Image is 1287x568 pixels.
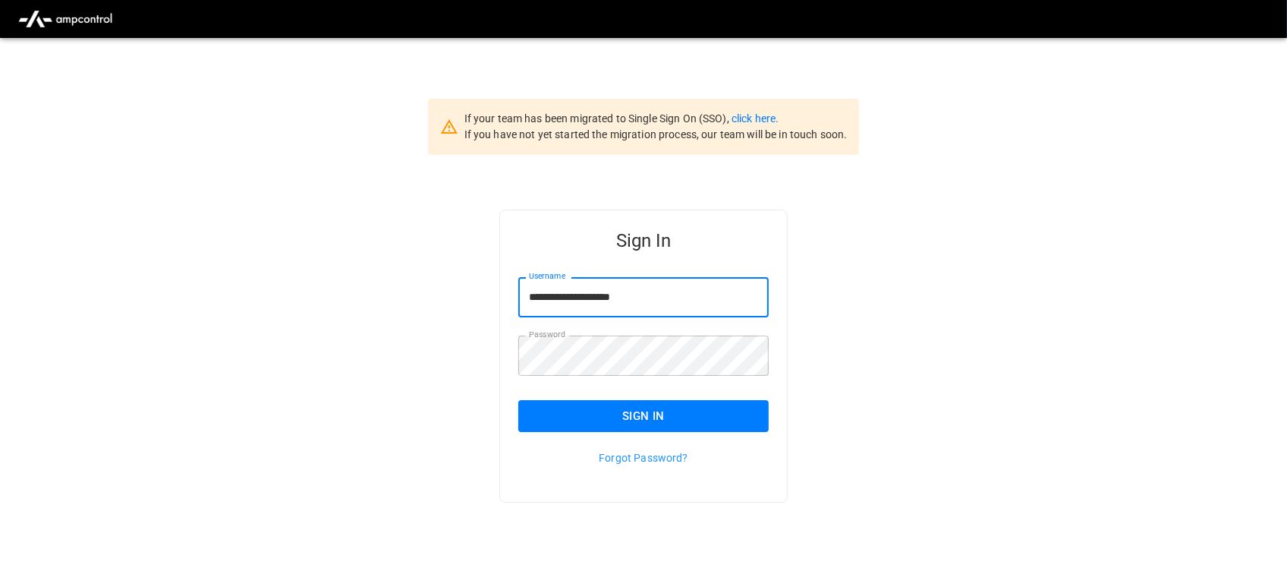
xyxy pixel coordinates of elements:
[732,112,779,125] a: click here.
[529,270,565,282] label: Username
[518,400,769,432] button: Sign In
[12,5,118,33] img: ampcontrol.io logo
[518,450,769,465] p: Forgot Password?
[518,229,769,253] h5: Sign In
[464,128,848,140] span: If you have not yet started the migration process, our team will be in touch soon.
[529,329,565,341] label: Password
[464,112,732,125] span: If your team has been migrated to Single Sign On (SSO),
